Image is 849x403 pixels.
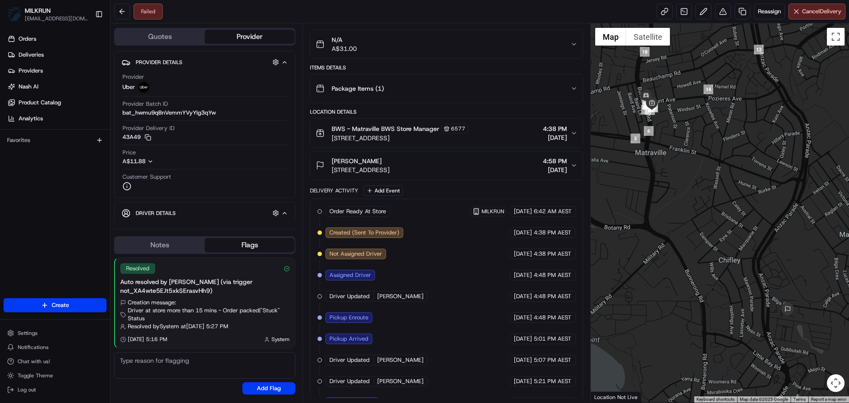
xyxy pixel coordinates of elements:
[514,229,532,237] span: [DATE]
[332,44,357,53] span: A$31.00
[4,298,107,312] button: Create
[543,124,567,133] span: 4:38 PM
[514,292,532,300] span: [DATE]
[534,314,571,322] span: 4:48 PM AEST
[122,173,171,181] span: Customer Support
[595,28,626,46] button: Show street map
[310,30,582,58] button: N/AA$31.00
[329,271,371,279] span: Assigned Driver
[7,7,21,21] img: MILKRUN
[377,292,424,300] span: [PERSON_NAME]
[19,35,36,43] span: Orders
[122,157,200,165] button: A$11.88
[696,396,734,403] button: Keyboard shortcuts
[788,4,845,19] button: CancelDelivery
[329,314,368,322] span: Pickup Enroute
[115,30,205,44] button: Quotes
[514,335,532,343] span: [DATE]
[4,327,107,339] button: Settings
[18,372,53,379] span: Toggle Theme
[329,250,382,258] span: Not Assigned Driver
[115,238,205,252] button: Notes
[332,84,384,93] span: Package Items ( 1 )
[4,32,110,46] a: Orders
[534,292,571,300] span: 4:48 PM AEST
[136,59,182,66] span: Provider Details
[310,74,582,103] button: Package Items (1)
[128,299,176,307] span: Creation message:
[329,292,370,300] span: Driver Updated
[593,391,622,403] img: Google
[591,391,642,403] div: Location Not Live
[377,377,424,385] span: [PERSON_NAME]
[642,100,652,110] div: 20
[120,277,290,295] div: Auto resolved by [PERSON_NAME] (via trigger not_XA4wte5EJt5xkSErasvHh9)
[377,356,424,364] span: [PERSON_NAME]
[754,4,785,19] button: Reassign
[25,6,51,15] button: MILKRUN
[514,207,532,215] span: [DATE]
[205,238,294,252] button: Flags
[802,8,841,15] span: Cancel Delivery
[640,47,650,57] div: 18
[4,133,107,147] div: Favorites
[4,96,110,110] a: Product Catalog
[4,341,107,353] button: Notifications
[181,322,228,330] span: at [DATE] 5:27 PM
[122,73,144,81] span: Provider
[534,335,571,343] span: 5:01 PM AEST
[534,356,571,364] span: 5:07 PM AEST
[514,271,532,279] span: [DATE]
[641,105,651,115] div: 9
[19,51,44,59] span: Deliveries
[543,165,567,174] span: [DATE]
[645,105,655,115] div: 16
[122,124,175,132] span: Provider Delivery ID
[122,55,288,69] button: Provider Details
[18,344,49,351] span: Notifications
[122,149,136,157] span: Price
[329,356,370,364] span: Driver Updated
[136,210,176,217] span: Driver Details
[205,30,294,44] button: Provider
[534,271,571,279] span: 4:48 PM AEST
[332,157,382,165] span: [PERSON_NAME]
[758,8,781,15] span: Reassign
[4,111,110,126] a: Analytics
[128,322,179,330] span: Resolved by System
[631,134,640,143] div: 5
[18,386,36,393] span: Log out
[138,82,149,92] img: uber-new-logo.jpeg
[122,83,135,91] span: Uber
[482,208,504,215] span: MILKRUN
[310,64,583,71] div: Items Details
[793,397,806,402] a: Terms
[122,206,288,220] button: Driver Details
[543,157,567,165] span: 4:58 PM
[704,84,713,94] div: 14
[593,391,622,403] a: Open this area in Google Maps (opens a new window)
[52,301,69,309] span: Create
[122,157,145,165] span: A$11.88
[128,336,167,343] span: [DATE] 5:16 PM
[811,397,846,402] a: Report a map error
[19,83,38,91] span: Nash AI
[19,99,61,107] span: Product Catalog
[534,250,571,258] span: 4:38 PM AEST
[451,125,465,132] span: 6577
[272,336,290,343] span: System
[329,335,368,343] span: Pickup Arrived
[626,28,670,46] button: Show satellite imagery
[122,133,151,141] button: 43A49
[534,229,571,237] span: 4:38 PM AEST
[4,64,110,78] a: Providers
[754,45,764,54] div: 13
[534,377,571,385] span: 5:21 PM AEST
[827,374,845,392] button: Map camera controls
[19,67,43,75] span: Providers
[18,330,38,337] span: Settings
[648,103,658,112] div: 15
[310,151,582,180] button: [PERSON_NAME][STREET_ADDRESS]4:58 PM[DATE]
[310,119,582,148] button: BWS - Matraville BWS Store Manager6577[STREET_ADDRESS]4:38 PM[DATE]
